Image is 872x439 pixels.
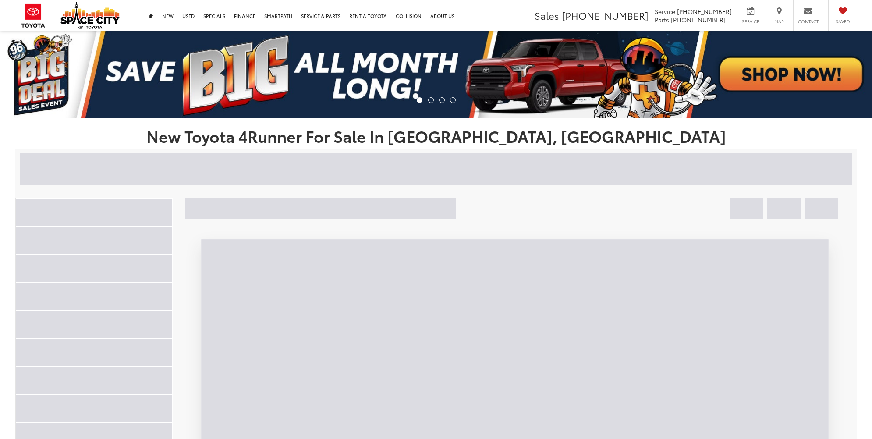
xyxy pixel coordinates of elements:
span: Sales [535,8,559,22]
span: Service [655,7,675,16]
span: Parts [655,15,669,24]
span: [PHONE_NUMBER] [677,7,732,16]
span: Saved [833,18,852,25]
span: Map [769,18,789,25]
span: Service [741,18,760,25]
span: [PHONE_NUMBER] [562,8,649,22]
span: [PHONE_NUMBER] [671,15,726,24]
span: Contact [798,18,819,25]
img: Space City Toyota [60,2,120,29]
